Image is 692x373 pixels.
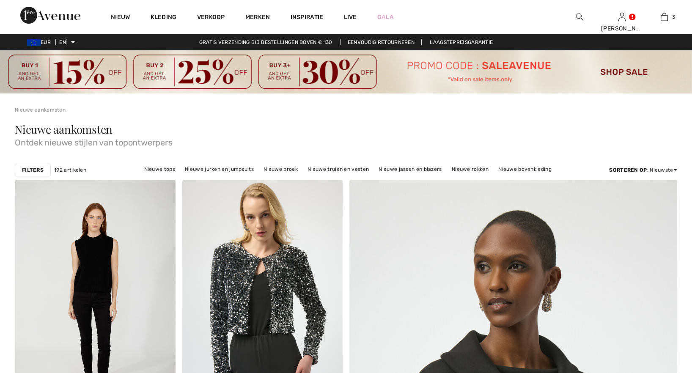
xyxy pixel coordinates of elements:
font: EN [59,39,66,45]
a: Nieuwe tops [140,164,179,175]
font: Nieuwe tops [144,166,175,172]
a: Nieuwe jurken en jumpsuits [181,164,258,175]
font: Nieuwe broek [264,166,298,172]
font: Nieuwe jurken en jumpsuits [185,166,254,172]
img: 1ère Avenue [20,7,80,24]
font: 3 [672,14,675,20]
font: [PERSON_NAME] [601,25,651,32]
font: Nieuwe truien en vesten [308,166,369,172]
a: Nieuwe truien en vesten [303,164,373,175]
a: Gala [377,13,394,22]
font: Ontdek nieuwe stijlen van topontwerpers [15,137,172,148]
a: Sign In [618,13,626,21]
font: Nieuwe rokken [452,166,489,172]
font: Verkoop [197,14,225,21]
font: Gratis verzending bij bestellingen boven € 130 [199,39,332,45]
font: Merken [245,14,270,21]
font: : Nieuwste [647,167,673,173]
a: Eenvoudig retourneren [341,39,422,45]
font: Nieuwe aankomsten [15,122,113,137]
img: search the website [576,12,583,22]
font: 192 artikelen [54,167,86,173]
a: Gratis verzending bij bestellingen boven € 130 [192,39,339,45]
a: Nieuwe rokken [448,164,493,175]
font: EUR [41,39,51,45]
a: 3 [643,12,685,22]
font: Laagsteprijsgarantie [430,39,493,45]
font: Nieuw [111,14,130,21]
a: Verkoop [197,14,225,22]
a: Nieuwe bovenkleding [494,164,556,175]
img: My Info [618,12,626,22]
font: Nieuwe bovenkleding [498,166,552,172]
a: Nieuwe aankomsten [15,107,66,113]
a: Merken [245,14,270,22]
a: Kleding [151,14,177,22]
a: Nieuwe broek [259,164,302,175]
img: Euro [27,39,41,46]
font: Kleding [151,14,177,21]
font: Inspiratie [291,14,324,21]
a: Nieuwe jassen en blazers [374,164,446,175]
a: Live [344,13,357,22]
img: My Bag [661,12,668,22]
font: Nieuwe jassen en blazers [379,166,442,172]
a: Nieuw [111,14,130,22]
font: Sorteren op [609,167,647,173]
a: Laagsteprijsgarantie [423,39,500,45]
font: Gala [377,14,394,21]
font: Live [344,14,357,21]
font: Filters [22,167,44,173]
font: Eenvoudig retourneren [348,39,415,45]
